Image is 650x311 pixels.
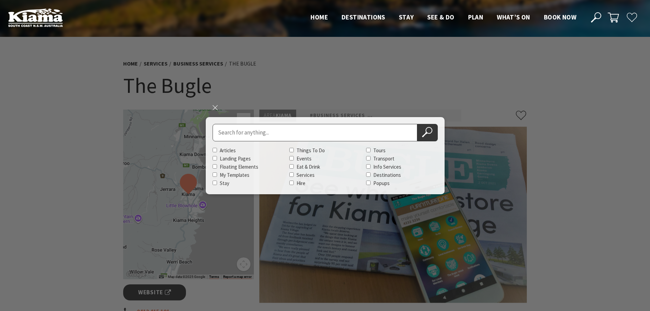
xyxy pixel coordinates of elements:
[297,147,325,154] label: Things To Do
[373,164,401,170] label: Info Services
[304,12,583,23] nav: Main Menu
[373,155,394,162] label: Transport
[373,180,390,186] label: Popups
[220,180,229,186] label: Stay
[220,172,249,178] label: My Templates
[297,164,320,170] label: Eat & Drink
[297,155,312,162] label: Events
[373,147,386,154] label: Tours
[220,155,251,162] label: Landing Pages
[213,124,417,141] input: Search for:
[373,172,401,178] label: Destinations
[297,172,315,178] label: Services
[220,164,258,170] label: Floating Elements
[220,147,236,154] label: Articles
[297,180,305,186] label: Hire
